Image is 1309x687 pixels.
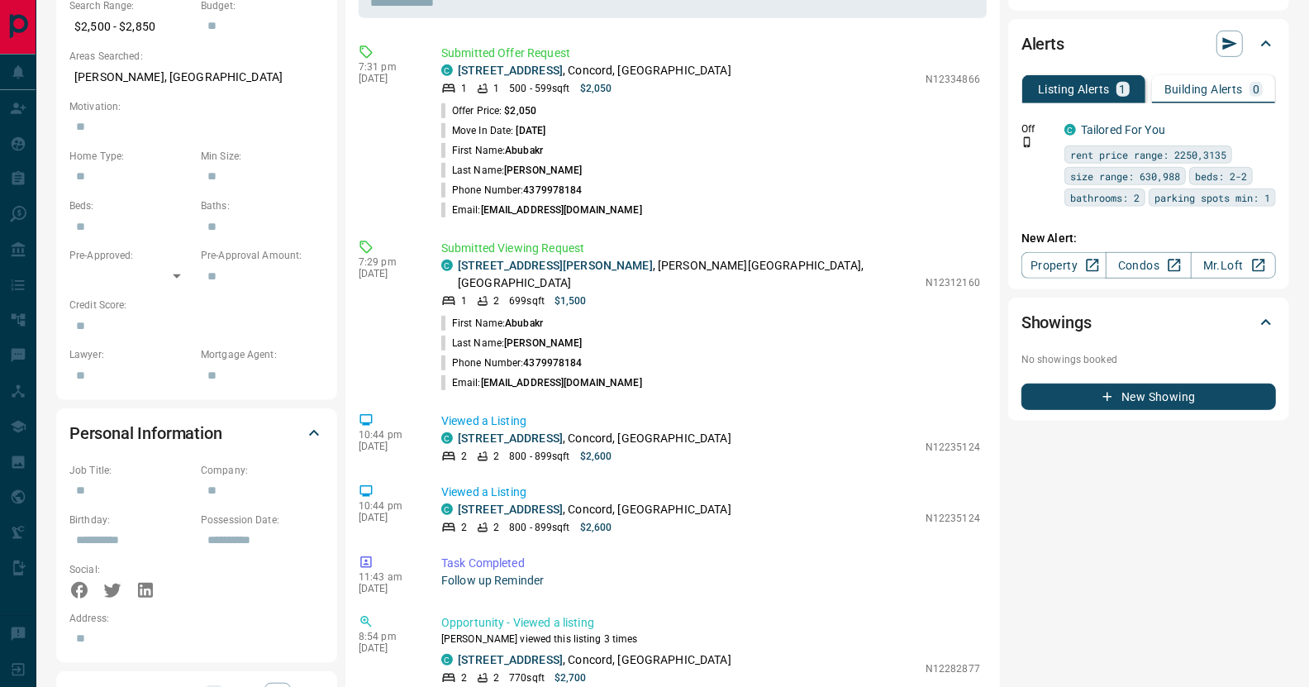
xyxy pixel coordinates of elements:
[509,670,545,685] p: 770 sqft
[493,293,499,308] p: 2
[461,520,467,535] p: 2
[1164,83,1243,95] p: Building Alerts
[201,513,324,527] p: Possession Date:
[69,49,324,64] p: Areas Searched:
[461,449,467,464] p: 2
[504,105,536,117] span: $2,050
[359,512,416,523] p: [DATE]
[441,614,980,632] p: Opportunity - Viewed a listing
[461,670,467,685] p: 2
[359,429,416,441] p: 10:44 pm
[1191,252,1276,279] a: Mr.Loft
[580,520,612,535] p: $2,600
[509,449,569,464] p: 800 - 899 sqft
[493,81,499,96] p: 1
[69,64,324,91] p: [PERSON_NAME], [GEOGRAPHIC_DATA]
[1021,122,1054,136] p: Off
[458,503,563,516] a: [STREET_ADDRESS]
[458,651,731,669] p: , Concord, [GEOGRAPHIC_DATA]
[1081,123,1165,136] a: Tailored For You
[441,632,980,646] p: [PERSON_NAME] viewed this listing 3 times
[509,293,545,308] p: 699 sqft
[505,317,543,329] span: Abubakr
[359,441,416,452] p: [DATE]
[441,203,642,217] p: Email:
[69,562,193,577] p: Social:
[580,81,612,96] p: $2,050
[1038,83,1110,95] p: Listing Alerts
[441,123,545,138] p: Move In Date:
[1070,189,1140,206] span: bathrooms: 2
[441,183,583,198] p: Phone Number:
[1021,303,1276,342] div: Showings
[509,520,569,535] p: 800 - 899 sqft
[1070,168,1180,184] span: size range: 630,988
[69,413,324,453] div: Personal Information
[69,347,193,362] p: Lawyer:
[201,248,324,263] p: Pre-Approval Amount:
[441,260,453,271] div: condos.ca
[493,520,499,535] p: 2
[926,511,980,526] p: N12235124
[1021,252,1107,279] a: Property
[69,99,324,114] p: Motivation:
[1106,252,1191,279] a: Condos
[1253,83,1259,95] p: 0
[458,257,917,292] p: , [PERSON_NAME][GEOGRAPHIC_DATA], [GEOGRAPHIC_DATA]
[441,484,980,501] p: Viewed a Listing
[441,45,980,62] p: Submitted Offer Request
[359,268,416,279] p: [DATE]
[1195,168,1247,184] span: beds: 2-2
[1021,352,1276,367] p: No showings booked
[441,572,980,589] p: Follow up Reminder
[69,513,193,527] p: Birthday:
[555,670,587,685] p: $2,700
[441,64,453,76] div: condos.ca
[441,555,980,572] p: Task Completed
[1021,24,1276,64] div: Alerts
[69,420,222,446] h2: Personal Information
[493,449,499,464] p: 2
[523,357,582,369] span: 4379978184
[359,73,416,84] p: [DATE]
[1070,146,1226,163] span: rent price range: 2250,3135
[1064,124,1076,136] div: condos.ca
[359,571,416,583] p: 11:43 am
[516,125,546,136] span: [DATE]
[69,463,193,478] p: Job Title:
[441,432,453,444] div: condos.ca
[1154,189,1270,206] span: parking spots min: 1
[359,256,416,268] p: 7:29 pm
[201,149,324,164] p: Min Size:
[505,145,543,156] span: Abubakr
[201,463,324,478] p: Company:
[1021,309,1092,336] h2: Showings
[458,432,563,445] a: [STREET_ADDRESS]
[926,72,980,87] p: N12334866
[458,259,653,272] a: [STREET_ADDRESS][PERSON_NAME]
[523,184,582,196] span: 4379978184
[504,165,582,176] span: [PERSON_NAME]
[458,62,731,79] p: , Concord, [GEOGRAPHIC_DATA]
[461,81,467,96] p: 1
[359,583,416,594] p: [DATE]
[458,653,563,666] a: [STREET_ADDRESS]
[1021,230,1276,247] p: New Alert:
[926,661,980,676] p: N12282877
[441,503,453,515] div: condos.ca
[458,64,563,77] a: [STREET_ADDRESS]
[493,670,499,685] p: 2
[555,293,587,308] p: $1,500
[926,275,980,290] p: N12312160
[509,81,569,96] p: 500 - 599 sqft
[481,204,642,216] span: [EMAIL_ADDRESS][DOMAIN_NAME]
[441,355,583,370] p: Phone Number:
[458,501,731,518] p: , Concord, [GEOGRAPHIC_DATA]
[1120,83,1126,95] p: 1
[359,61,416,73] p: 7:31 pm
[69,248,193,263] p: Pre-Approved:
[1021,136,1033,148] svg: Push Notification Only
[1021,384,1276,410] button: New Showing
[481,377,642,389] span: [EMAIL_ADDRESS][DOMAIN_NAME]
[359,642,416,654] p: [DATE]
